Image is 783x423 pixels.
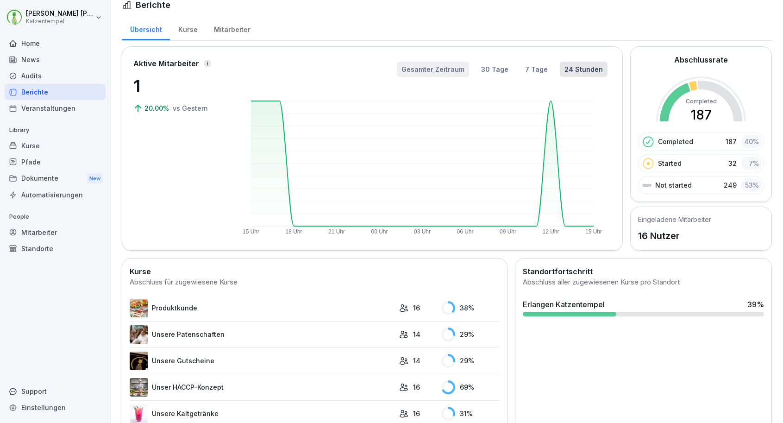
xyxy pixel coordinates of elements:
div: 40 % [741,135,762,148]
a: DokumenteNew [5,170,106,187]
p: 16 [413,409,420,418]
p: Not started [655,180,692,190]
img: o65mqm5zu8kk6iyyifda1ab1.png [130,404,148,423]
div: 38 % [441,301,500,315]
div: Dokumente [5,170,106,187]
h2: Standortfortschritt [523,266,764,277]
p: [PERSON_NAME] [PERSON_NAME] [26,10,94,18]
button: Gesamter Zeitraum [397,62,469,77]
a: Übersicht [122,17,170,40]
div: 7 % [741,157,762,170]
p: Aktive Mitarbeiter [133,58,199,69]
a: Erlangen Katzentempel39% [519,295,768,320]
div: 29 % [441,354,500,368]
button: 24 Stunden [560,62,608,77]
text: 06 Uhr [457,228,473,235]
p: Library [5,123,106,138]
text: 09 Uhr [500,228,516,235]
img: mlsleav921hxy3akyctmymka.png [130,378,148,397]
a: Automatisierungen [5,187,106,203]
p: 16 Nutzer [638,229,711,243]
a: Mitarbeiter [206,17,258,40]
p: 249 [724,180,737,190]
text: 12 Uhr [542,228,559,235]
a: Einstellungen [5,399,106,416]
p: 20.00% [144,103,171,113]
a: Kurse [170,17,206,40]
text: 15 Uhr [243,228,259,235]
a: Veranstaltungen [5,100,106,116]
a: Standorte [5,240,106,257]
a: Produktkunde [130,299,395,317]
h2: Abschlussrate [674,54,728,65]
a: Pfade [5,154,106,170]
div: 39 % [747,299,764,310]
p: 14 [413,329,420,339]
button: 30 Tage [476,62,513,77]
p: Katzentempel [26,18,94,25]
a: Mitarbeiter [5,224,106,240]
div: 29 % [441,328,500,341]
button: 7 Tage [520,62,552,77]
div: New [87,173,103,184]
a: Berichte [5,84,106,100]
div: Abschluss aller zugewiesenen Kurse pro Standort [523,277,764,288]
img: yesgzfw2q3wqzzb03bjz3j6b.png [130,352,148,370]
a: Unsere Kaltgetränke [130,404,395,423]
text: 21 Uhr [328,228,345,235]
p: 14 [413,356,420,366]
a: Kurse [5,138,106,154]
a: Unsere Patenschaften [130,325,395,344]
h5: Eingeladene Mitarbeiter [638,215,711,224]
p: 187 [726,137,737,146]
div: 53 % [741,178,762,192]
p: Completed [658,137,693,146]
p: 16 [413,303,420,313]
div: Erlangen Katzentempel [523,299,605,310]
text: 03 Uhr [414,228,431,235]
img: ubrm3x2m0ajy8muzg063xjpe.png [130,299,148,317]
p: People [5,209,106,224]
div: 69 % [441,380,500,394]
text: 00 Uhr [371,228,388,235]
div: 31 % [441,407,500,421]
text: 18 Uhr [285,228,302,235]
p: vs Gestern [173,103,208,113]
a: Home [5,35,106,51]
a: Unser HACCP-Konzept [130,378,395,397]
div: Abschluss für zugewiesene Kurse [130,277,500,288]
p: 16 [413,382,420,392]
a: Unsere Gutscheine [130,352,395,370]
a: Audits [5,68,106,84]
h2: Kurse [130,266,500,277]
img: u8r67eg3of4bsbim5481mdu9.png [130,325,148,344]
p: 32 [728,158,737,168]
text: 15 Uhr [585,228,602,235]
div: Support [5,383,106,399]
p: Started [658,158,682,168]
a: News [5,51,106,68]
p: 1 [133,74,226,99]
